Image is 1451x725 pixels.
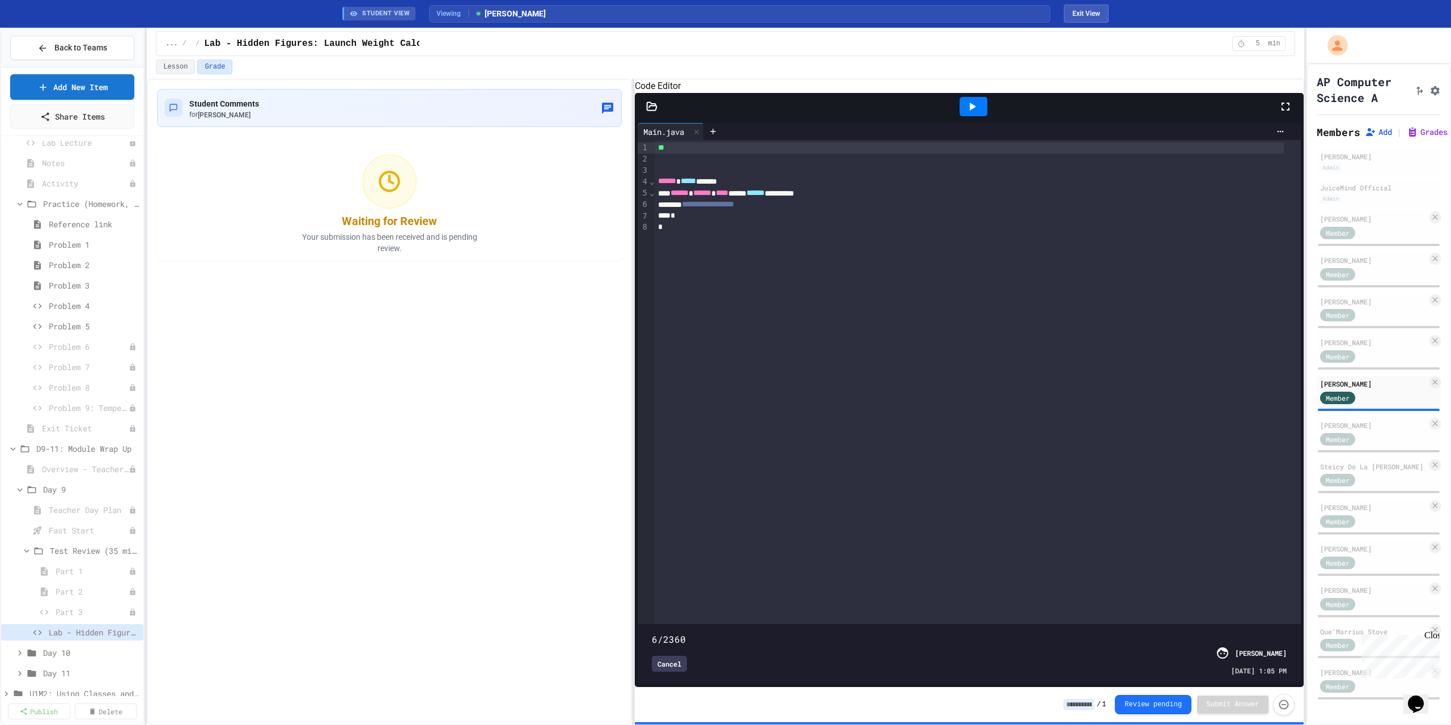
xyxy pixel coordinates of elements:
[1320,502,1427,512] div: [PERSON_NAME]
[342,213,437,229] div: Waiting for Review
[43,667,139,679] span: Day 11
[50,545,139,557] span: Test Review (35 mins)
[1320,585,1427,595] div: [PERSON_NAME]
[638,199,649,210] div: 6
[49,524,129,536] span: Fast Start
[1403,680,1440,714] iframe: chat widget
[129,180,137,188] div: Unpublished
[129,465,137,473] div: Unpublished
[1320,255,1427,265] div: [PERSON_NAME]
[1320,214,1427,224] div: [PERSON_NAME]
[649,177,655,186] span: Fold line
[49,361,129,373] span: Problem 7
[1320,420,1427,430] div: [PERSON_NAME]
[362,9,410,19] span: STUDENT VIEW
[56,606,129,618] span: Part 3
[1316,32,1351,58] div: My Account
[156,60,195,74] button: Lesson
[42,463,129,475] span: Overview - Teacher Only
[638,154,649,165] div: 2
[1206,700,1259,709] span: Submit Answer
[1326,599,1350,609] span: Member
[1320,667,1427,677] div: [PERSON_NAME]
[649,188,655,197] span: Fold line
[10,36,134,60] button: Back to Teams
[638,142,649,154] div: 1
[635,79,1304,93] h6: Code Editor
[29,688,139,699] span: U1M2: Using Classes and Objects
[474,8,546,20] span: [PERSON_NAME]
[166,39,178,48] span: ...
[129,363,137,371] div: Unpublished
[652,656,687,672] div: Cancel
[1064,5,1109,23] button: Exit student view
[198,111,251,119] span: [PERSON_NAME]
[1273,694,1295,715] button: Force resubmission of student's answer (Admin only)
[49,300,139,312] span: Problem 4
[1326,434,1350,444] span: Member
[1357,630,1440,679] iframe: chat widget
[42,177,129,189] span: Activity
[638,165,649,176] div: 3
[1326,269,1350,279] span: Member
[1326,558,1350,568] span: Member
[129,588,137,596] div: Unpublished
[1326,475,1350,485] span: Member
[36,443,139,455] span: D9-11: Module Wrap Up
[10,74,134,100] a: Add New Item
[1320,626,1427,637] div: Que'Marrius Stove
[1115,695,1191,714] button: Review pending
[56,586,129,597] span: Part 2
[1407,126,1448,138] button: Grades
[43,647,139,659] span: Day 10
[638,211,649,222] div: 7
[1231,665,1287,676] span: [DATE] 1:05 PM
[1320,379,1427,389] div: [PERSON_NAME]
[1365,126,1392,138] button: Add
[49,259,139,271] span: Problem 2
[1197,696,1268,714] button: Submit Answer
[638,126,690,138] div: Main.java
[49,279,139,291] span: Problem 3
[1320,163,1342,172] div: Admin
[49,381,129,393] span: Problem 8
[1326,640,1350,650] span: Member
[196,39,200,48] span: /
[638,222,649,233] div: 8
[49,239,139,251] span: Problem 1
[197,60,232,74] button: Grade
[54,42,107,54] span: Back to Teams
[1249,39,1267,48] span: 5
[1320,337,1427,347] div: [PERSON_NAME]
[436,9,469,19] span: Viewing
[129,425,137,433] div: Unpublished
[42,137,129,149] span: Lab Lecture
[49,626,139,638] span: Lab - Hidden Figures: Launch Weight Calculator
[42,422,129,434] span: Exit Ticket
[1326,516,1350,527] span: Member
[43,484,139,495] span: Day 9
[49,402,129,414] span: Problem 9: Temperature Converter
[129,527,137,535] div: Unpublished
[49,320,139,332] span: Problem 5
[287,231,491,254] p: Your submission has been received and is pending review.
[129,139,137,147] div: Unpublished
[183,39,186,48] span: /
[638,123,704,140] div: Main.java
[1102,700,1106,709] span: 1
[638,176,649,188] div: 4
[1320,151,1437,162] div: [PERSON_NAME]
[1397,125,1402,139] span: |
[1326,228,1350,238] span: Member
[189,99,259,108] span: Student Comments
[1320,461,1427,472] div: Steicy De La [PERSON_NAME]
[1326,310,1350,320] span: Member
[129,608,137,616] div: Unpublished
[129,567,137,575] div: Unpublished
[1320,296,1427,307] div: [PERSON_NAME]
[1097,700,1101,709] span: /
[129,506,137,514] div: Unpublished
[1320,183,1437,193] div: JuiceMind Official
[638,188,649,199] div: 5
[1320,194,1342,203] div: Admin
